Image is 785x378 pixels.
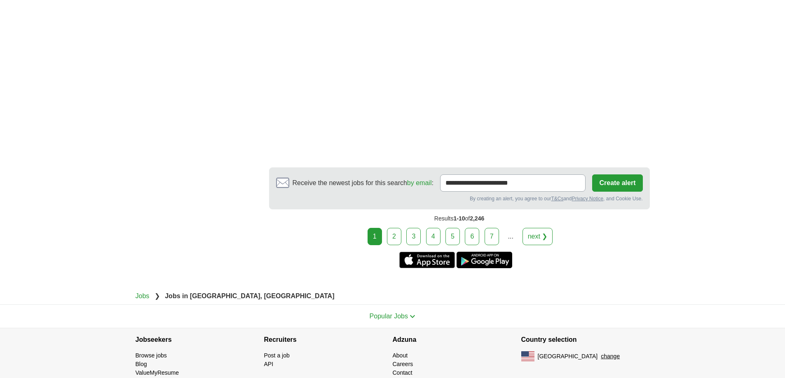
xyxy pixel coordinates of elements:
[551,196,563,202] a: T&Cs
[269,209,650,228] div: Results of
[406,228,421,245] a: 3
[453,215,465,222] span: 1-10
[523,228,553,245] a: next ❯
[264,352,290,359] a: Post a job
[393,361,413,367] a: Careers
[521,351,534,361] img: US flag
[393,352,408,359] a: About
[426,228,441,245] a: 4
[465,228,479,245] a: 6
[502,228,519,245] div: ...
[521,328,650,351] h4: Country selection
[264,361,274,367] a: API
[538,352,598,361] span: [GEOGRAPHIC_DATA]
[370,313,408,320] span: Popular Jobs
[407,179,432,186] a: by email
[410,315,415,318] img: toggle icon
[457,252,512,268] a: Get the Android app
[445,228,460,245] a: 5
[470,215,484,222] span: 2,246
[155,292,160,299] span: ❯
[276,195,643,202] div: By creating an alert, you agree to our and , and Cookie Use.
[293,178,434,188] span: Receive the newest jobs for this search :
[368,228,382,245] div: 1
[165,292,334,299] strong: Jobs in [GEOGRAPHIC_DATA], [GEOGRAPHIC_DATA]
[393,369,412,376] a: Contact
[601,352,620,361] button: change
[572,196,603,202] a: Privacy Notice
[136,292,150,299] a: Jobs
[387,228,401,245] a: 2
[136,352,167,359] a: Browse jobs
[592,174,642,192] button: Create alert
[136,369,179,376] a: ValueMyResume
[485,228,499,245] a: 7
[136,361,147,367] a: Blog
[399,252,455,268] a: Get the iPhone app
